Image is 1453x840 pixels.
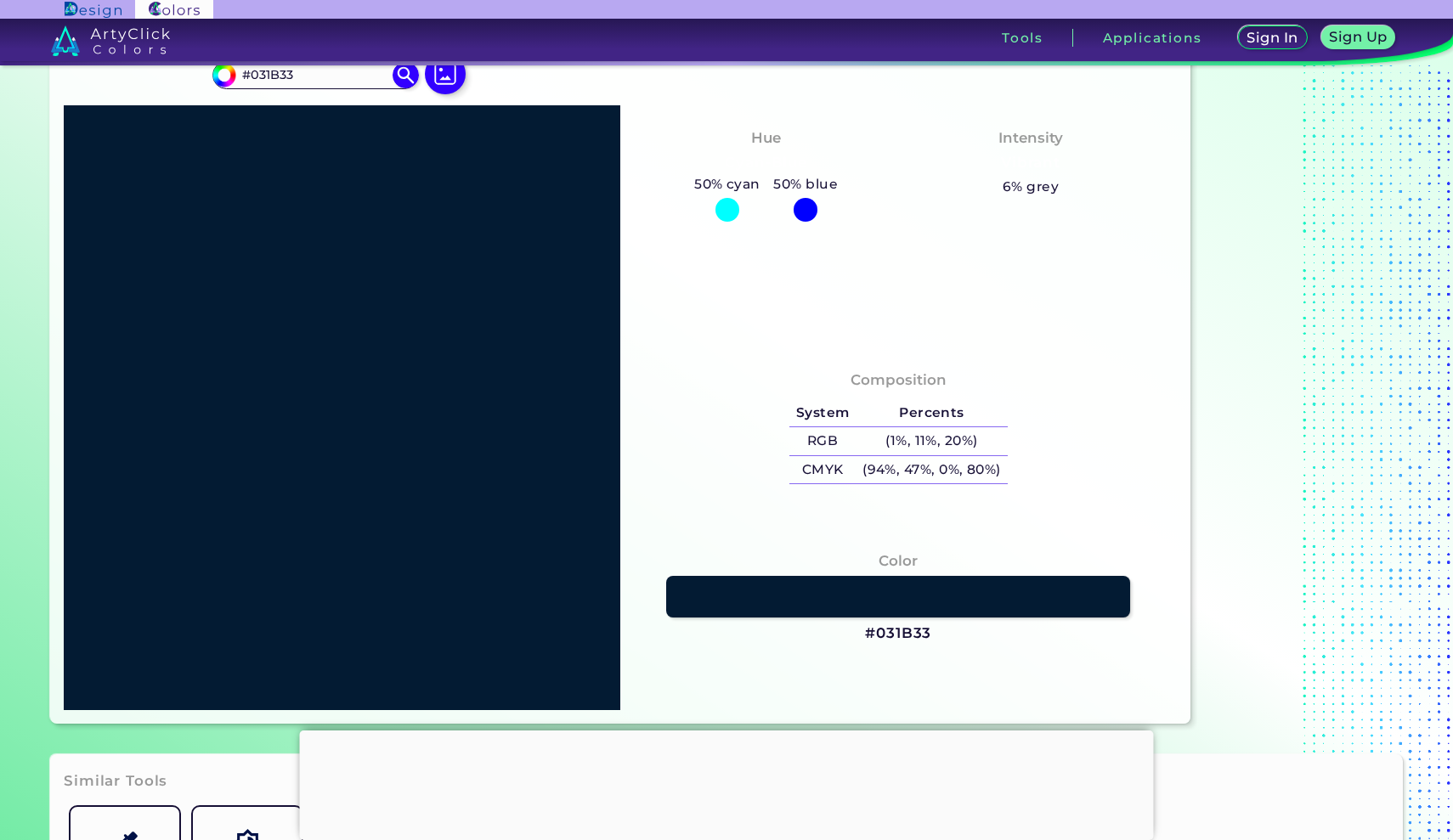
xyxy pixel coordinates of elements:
img: icon search [393,62,418,87]
h5: (1%, 11%, 20%) [856,427,1007,455]
h5: (94%, 47%, 0%, 80%) [856,456,1007,484]
h3: Cyan-Blue [718,153,814,173]
h4: Intensity [998,126,1063,150]
input: type color.. [236,64,394,87]
h4: Color [879,549,918,573]
h5: System [789,399,856,427]
img: icon picture [425,54,466,94]
img: logo_artyclick_colors_white.svg [51,25,171,56]
h5: Sign In [1249,31,1295,44]
h5: RGB [789,427,856,455]
a: Sign Up [1325,27,1392,48]
h5: 6% grey [1003,176,1059,198]
a: Sign In [1241,27,1303,48]
h3: Tools [1002,31,1043,44]
h3: Similar Tools [64,771,167,792]
h4: Hue [751,126,781,150]
img: ArtyClick Design logo [65,2,122,18]
h5: 50% cyan [687,173,766,195]
h3: Applications [1103,31,1202,44]
h5: 50% blue [767,173,845,195]
iframe: Advertisement [300,730,1154,836]
h3: Vibrant [994,153,1068,173]
h5: CMYK [789,456,856,484]
h5: Sign Up [1332,31,1385,43]
h4: Composition [851,368,947,392]
h3: #031B33 [865,623,931,644]
h5: Percents [856,399,1007,427]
